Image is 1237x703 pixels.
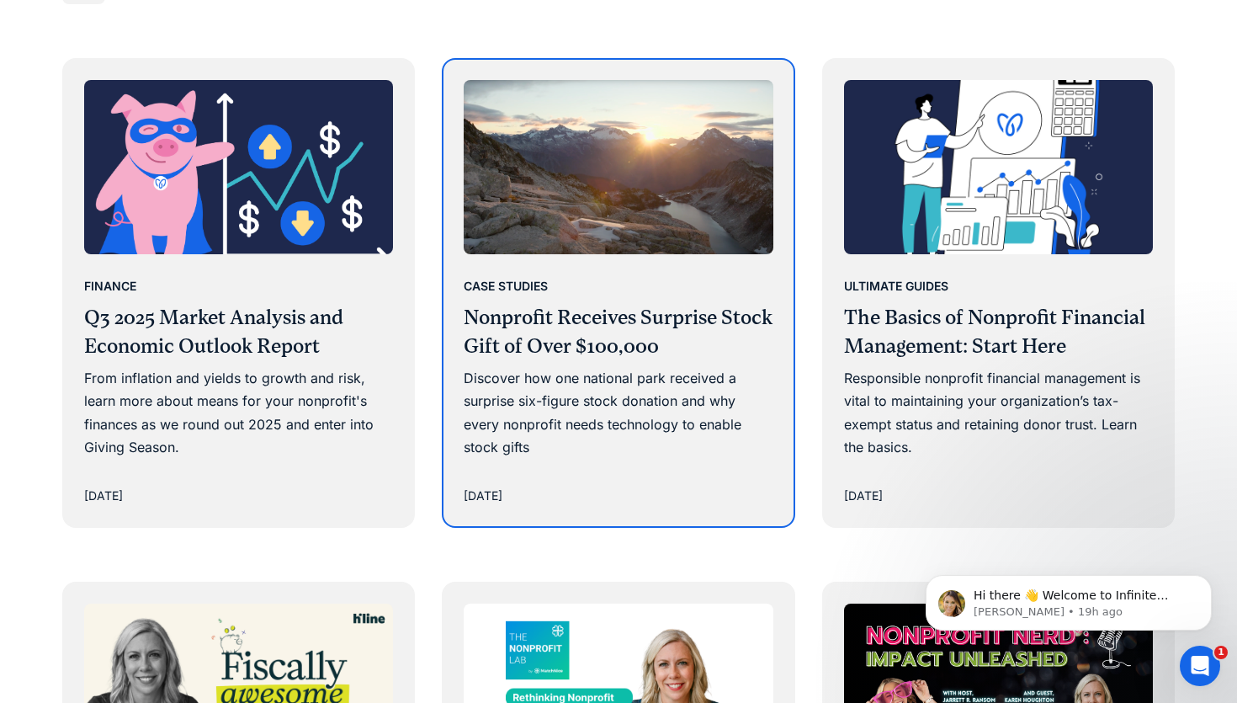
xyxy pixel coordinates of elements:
div: Discover how one national park received a surprise six-figure stock donation and why every nonpro... [464,367,773,459]
iframe: Intercom notifications message [900,540,1237,658]
div: Finance [84,276,136,296]
a: Ultimate GuidesThe Basics of Nonprofit Financial Management: Start HereResponsible nonprofit fina... [824,60,1174,526]
div: Ultimate Guides [844,276,948,296]
div: From inflation and yields to growth and risk, learn more about means for your nonprofit's finance... [84,367,394,459]
a: FinanceQ3 2025 Market Analysis and Economic Outlook ReportFrom inflation and yields to growth and... [64,60,414,526]
div: Responsible nonprofit financial management is vital to maintaining your organization’s tax-exempt... [844,367,1154,459]
h3: The Basics of Nonprofit Financial Management: Start Here [844,304,1154,360]
iframe: Intercom live chat [1180,646,1220,686]
div: [DATE] [84,486,123,506]
span: 1 [1214,646,1228,659]
h3: Q3 2025 Market Analysis and Economic Outlook Report [84,304,394,360]
a: Case StudiesNonprofit Receives Surprise Stock Gift of Over $100,000Discover how one national park... [443,60,794,526]
h3: Nonprofit Receives Surprise Stock Gift of Over $100,000 [464,304,773,360]
div: [DATE] [464,486,502,506]
div: Case Studies [464,276,548,296]
div: [DATE] [844,486,883,506]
